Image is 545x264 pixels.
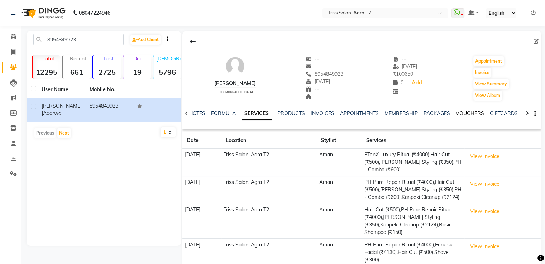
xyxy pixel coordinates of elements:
strong: 661 [63,68,91,77]
p: Lost [96,55,121,62]
td: Aman [317,204,362,239]
span: [DATE] [305,78,330,85]
th: Location [221,132,317,149]
button: Invoice [473,68,491,78]
button: View Invoice [467,179,502,190]
p: Recent [66,55,91,62]
th: Services [362,132,464,149]
span: | [406,79,408,87]
span: Agarwal [43,110,62,117]
span: -- [305,93,319,100]
button: View Invoice [467,206,502,217]
button: Appointment [473,56,504,66]
b: 08047224946 [79,3,110,23]
button: View Album [473,91,502,101]
img: avatar [224,55,246,77]
a: FORMULA [211,110,236,117]
span: [DATE] [393,63,417,70]
a: NOTES [189,110,205,117]
a: Add Client [130,35,161,45]
a: VOUCHERS [456,110,484,117]
td: Aman [317,149,362,176]
td: 8954849923 [85,98,133,122]
td: [DATE] [182,176,221,204]
strong: 12295 [33,68,61,77]
td: Triss Salon, Agra T2 [221,149,317,176]
strong: 2725 [93,68,121,77]
div: [PERSON_NAME] [214,80,256,87]
a: PACKAGES [424,110,450,117]
span: -- [305,63,319,70]
p: [DEMOGRAPHIC_DATA] [156,55,181,62]
th: Mobile No. [85,82,133,98]
button: View Summary [473,79,509,89]
td: Aman [317,176,362,204]
td: [DATE] [182,204,221,239]
a: Add [411,78,423,88]
td: [DATE] [182,149,221,176]
a: INVOICES [311,110,334,117]
span: ₹ [393,71,396,77]
span: 0 [393,79,403,86]
span: -- [305,86,319,92]
td: PH Pure Repair Ritual (₹4000),Hair Cut (₹500),[PERSON_NAME] Styling (₹350),PH - Combo (₹600),Kanp... [362,176,464,204]
div: Back to Client [185,35,200,48]
span: 8954849923 [305,71,343,77]
strong: 5796 [153,68,181,77]
span: 100650 [393,71,413,77]
td: 3TenX Luxury Ritual (₹4000),Hair Cut (₹500),[PERSON_NAME] Styling (₹350),PH - Combo (₹600) [362,149,464,176]
a: SERVICES [242,107,272,120]
a: PRODUCTS [277,110,305,117]
a: APPOINTMENTS [340,110,379,117]
th: Date [182,132,221,149]
a: GIFTCARDS [490,110,518,117]
td: Triss Salon, Agra T2 [221,176,317,204]
p: Due [125,55,151,62]
td: Triss Salon, Agra T2 [221,204,317,239]
input: Search by Name/Mobile/Email/Code [33,34,124,45]
button: Next [57,128,71,138]
button: View Invoice [467,241,502,252]
span: -- [305,56,319,62]
span: [DEMOGRAPHIC_DATA] [220,90,253,94]
th: User Name [37,82,85,98]
span: -- [393,56,406,62]
span: [PERSON_NAME] [42,103,80,117]
p: Total [35,55,61,62]
td: Hair Cut (₹500),PH Pure Repair Ritual (₹4000),[PERSON_NAME] Styling (₹350),Kanpeki Cleanup (₹2124... [362,204,464,239]
img: logo [18,3,67,23]
a: MEMBERSHIP [384,110,418,117]
button: View Invoice [467,151,502,162]
th: Stylist [317,132,362,149]
strong: 19 [123,68,151,77]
